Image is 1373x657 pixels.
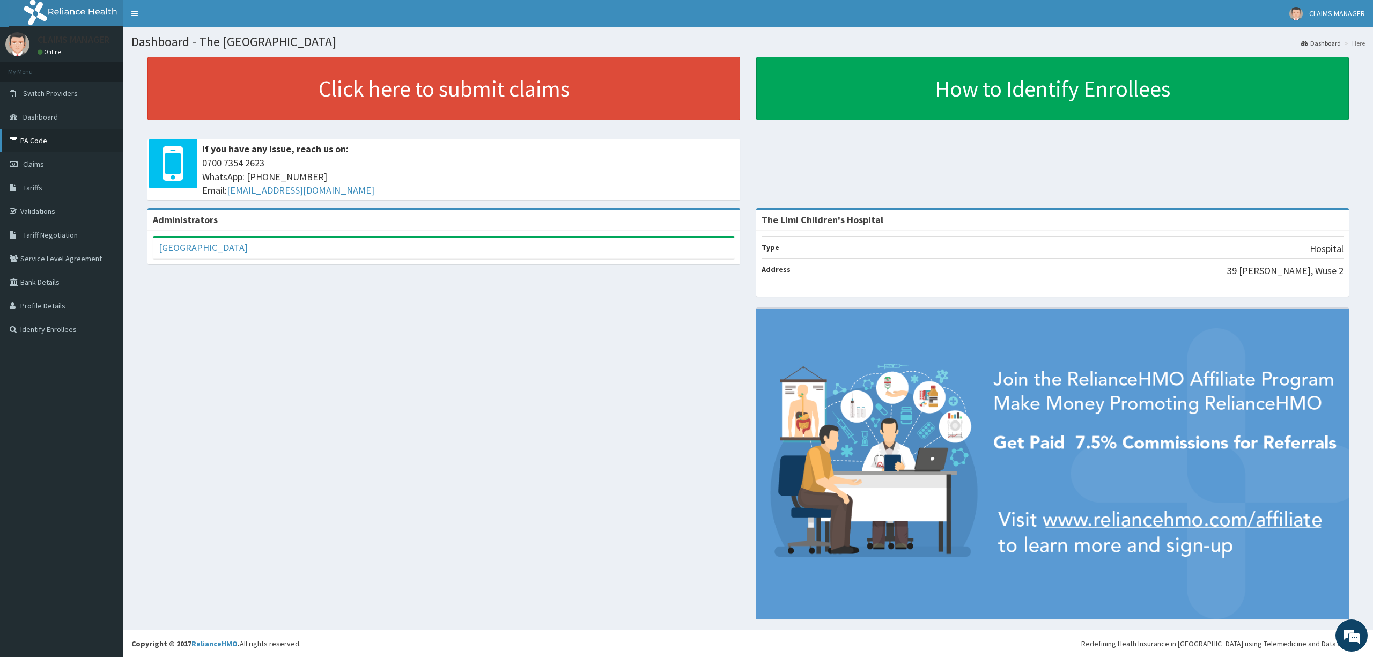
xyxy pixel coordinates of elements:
a: Online [38,48,63,56]
footer: All rights reserved. [123,630,1373,657]
strong: The Limi Children's Hospital [762,213,883,226]
p: CLAIMS MANAGER [38,35,109,45]
span: Tariffs [23,183,42,193]
li: Here [1342,39,1365,48]
span: CLAIMS MANAGER [1309,9,1365,18]
img: provider-team-banner.png [756,309,1349,619]
p: Hospital [1310,242,1344,256]
h1: Dashboard - The [GEOGRAPHIC_DATA] [131,35,1365,49]
b: Type [762,242,779,252]
p: 39 [PERSON_NAME], Wuse 2 [1227,264,1344,278]
a: [EMAIL_ADDRESS][DOMAIN_NAME] [227,184,374,196]
div: Redefining Heath Insurance in [GEOGRAPHIC_DATA] using Telemedicine and Data Science! [1081,638,1365,649]
span: Dashboard [23,112,58,122]
b: If you have any issue, reach us on: [202,143,349,155]
span: Claims [23,159,44,169]
a: RelianceHMO [191,639,238,648]
a: Click here to submit claims [147,57,740,120]
b: Address [762,264,791,274]
span: Switch Providers [23,88,78,98]
strong: Copyright © 2017 . [131,639,240,648]
img: User Image [5,32,29,56]
span: 0700 7354 2623 WhatsApp: [PHONE_NUMBER] Email: [202,156,735,197]
a: Dashboard [1301,39,1341,48]
img: User Image [1289,7,1303,20]
a: [GEOGRAPHIC_DATA] [159,241,248,254]
a: How to Identify Enrollees [756,57,1349,120]
b: Administrators [153,213,218,226]
span: Tariff Negotiation [23,230,78,240]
